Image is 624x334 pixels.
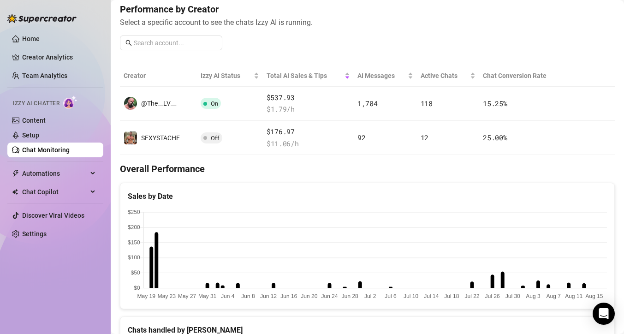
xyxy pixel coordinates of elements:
[134,38,217,48] input: Search account...
[22,131,39,139] a: Setup
[593,303,615,325] div: Open Intercom Messenger
[211,135,220,142] span: Off
[63,95,77,109] img: AI Chatter
[22,35,40,42] a: Home
[483,99,507,108] span: 15.25 %
[120,65,197,87] th: Creator
[267,104,350,115] span: $ 1.79 /h
[12,170,19,177] span: thunderbolt
[22,212,84,219] a: Discover Viral Videos
[124,131,137,144] img: SEXYSTACHE
[120,162,615,175] h4: Overall Performance
[124,97,137,110] img: @The__LV__
[7,14,77,23] img: logo-BBDzfeDw.svg
[197,65,263,87] th: Izzy AI Status
[421,71,469,81] span: Active Chats
[483,133,507,142] span: 25.00 %
[12,189,18,195] img: Chat Copilot
[141,100,176,107] span: @The__LV__
[201,71,252,81] span: Izzy AI Status
[421,99,433,108] span: 118
[417,65,480,87] th: Active Chats
[22,166,88,181] span: Automations
[22,72,67,79] a: Team Analytics
[267,92,350,103] span: $537.93
[357,71,406,81] span: AI Messages
[357,99,378,108] span: 1,704
[22,50,96,65] a: Creator Analytics
[421,133,428,142] span: 12
[22,117,46,124] a: Content
[357,133,365,142] span: 92
[13,99,59,108] span: Izzy AI Chatter
[22,146,70,154] a: Chat Monitoring
[267,71,343,81] span: Total AI Sales & Tips
[120,17,615,28] span: Select a specific account to see the chats Izzy AI is running.
[22,230,47,238] a: Settings
[263,65,354,87] th: Total AI Sales & Tips
[120,3,615,16] h4: Performance by Creator
[22,185,88,199] span: Chat Copilot
[267,126,350,137] span: $176.97
[125,40,132,46] span: search
[354,65,417,87] th: AI Messages
[211,100,218,107] span: On
[128,191,607,202] div: Sales by Date
[267,138,350,149] span: $ 11.06 /h
[479,65,565,87] th: Chat Conversion Rate
[141,134,180,142] span: SEXYSTACHE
